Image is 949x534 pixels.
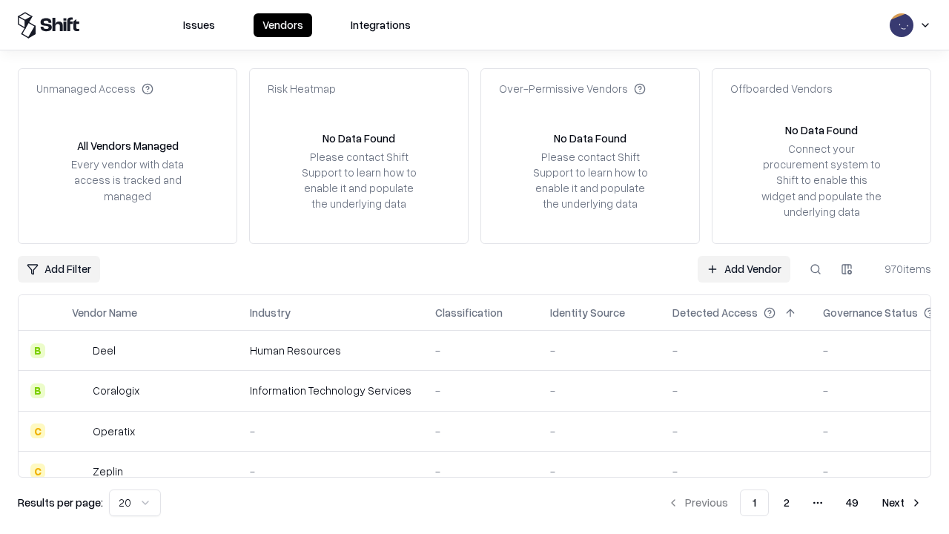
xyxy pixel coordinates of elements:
[872,261,931,277] div: 970 items
[323,131,395,146] div: No Data Found
[30,423,45,438] div: C
[30,464,45,478] div: C
[672,343,799,358] div: -
[93,383,139,398] div: Coralogix
[760,141,883,220] div: Connect your procurement system to Shift to enable this widget and populate the underlying data
[342,13,420,37] button: Integrations
[297,149,420,212] div: Please contact Shift Support to learn how to enable it and populate the underlying data
[18,495,103,510] p: Results per page:
[18,256,100,283] button: Add Filter
[72,464,87,478] img: Zeplin
[554,131,626,146] div: No Data Found
[93,423,135,439] div: Operatix
[672,423,799,439] div: -
[174,13,224,37] button: Issues
[658,489,931,516] nav: pagination
[873,489,931,516] button: Next
[72,305,137,320] div: Vendor Name
[93,464,123,479] div: Zeplin
[672,305,758,320] div: Detected Access
[72,343,87,358] img: Deel
[72,383,87,398] img: Coralogix
[435,423,526,439] div: -
[435,343,526,358] div: -
[250,383,411,398] div: Information Technology Services
[268,81,336,96] div: Risk Heatmap
[435,464,526,479] div: -
[772,489,801,516] button: 2
[435,305,503,320] div: Classification
[77,138,179,154] div: All Vendors Managed
[30,343,45,358] div: B
[550,423,649,439] div: -
[254,13,312,37] button: Vendors
[550,464,649,479] div: -
[435,383,526,398] div: -
[550,305,625,320] div: Identity Source
[250,464,411,479] div: -
[529,149,652,212] div: Please contact Shift Support to learn how to enable it and populate the underlying data
[36,81,153,96] div: Unmanaged Access
[30,383,45,398] div: B
[740,489,769,516] button: 1
[66,156,189,203] div: Every vendor with data access is tracked and managed
[499,81,646,96] div: Over-Permissive Vendors
[672,464,799,479] div: -
[250,423,411,439] div: -
[72,423,87,438] img: Operatix
[672,383,799,398] div: -
[698,256,790,283] a: Add Vendor
[93,343,116,358] div: Deel
[550,383,649,398] div: -
[250,305,291,320] div: Industry
[785,122,858,138] div: No Data Found
[250,343,411,358] div: Human Resources
[730,81,833,96] div: Offboarded Vendors
[550,343,649,358] div: -
[834,489,870,516] button: 49
[823,305,918,320] div: Governance Status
